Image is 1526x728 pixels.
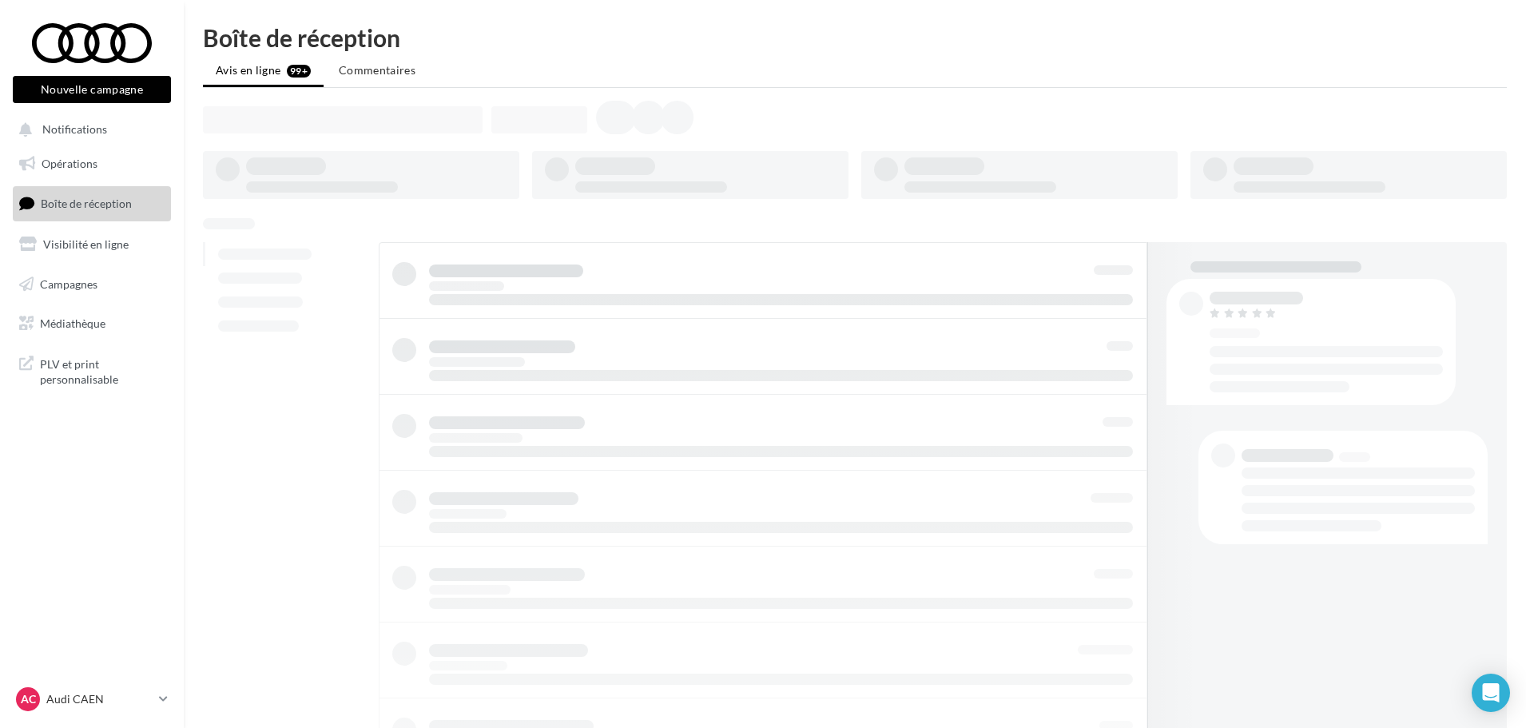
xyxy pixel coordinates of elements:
[42,157,97,170] span: Opérations
[41,197,132,210] span: Boîte de réception
[13,684,171,714] a: AC Audi CAEN
[1472,674,1510,712] div: Open Intercom Messenger
[40,316,105,330] span: Médiathèque
[10,347,174,394] a: PLV et print personnalisable
[10,307,174,340] a: Médiathèque
[40,353,165,388] span: PLV et print personnalisable
[43,237,129,251] span: Visibilité en ligne
[10,268,174,301] a: Campagnes
[42,123,107,137] span: Notifications
[203,26,1507,50] div: Boîte de réception
[10,147,174,181] a: Opérations
[46,691,153,707] p: Audi CAEN
[10,186,174,221] a: Boîte de réception
[10,228,174,261] a: Visibilité en ligne
[339,63,415,77] span: Commentaires
[13,76,171,103] button: Nouvelle campagne
[40,276,97,290] span: Campagnes
[21,691,36,707] span: AC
